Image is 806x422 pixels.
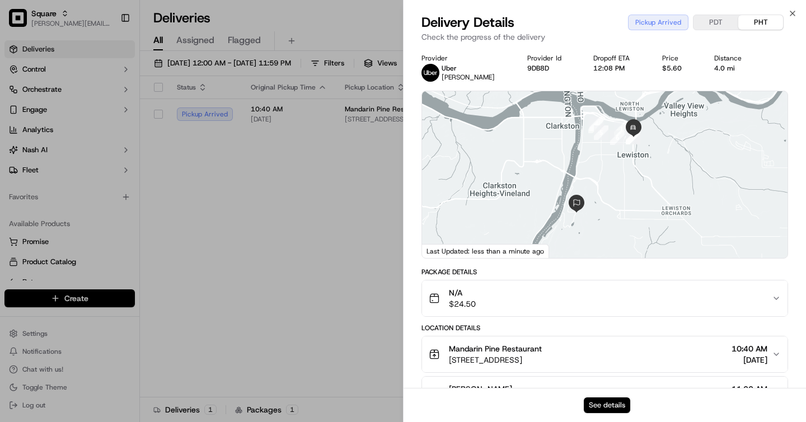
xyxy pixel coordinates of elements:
span: [DATE] [99,204,122,213]
div: 3 [588,119,603,133]
div: 6 [610,130,625,145]
div: 📗 [11,251,20,260]
span: [PERSON_NAME] [35,174,91,182]
span: • [93,174,97,182]
span: • [93,204,97,213]
div: Distance [714,54,756,63]
div: $5.60 [662,64,696,73]
div: Location Details [421,323,788,332]
div: Last Updated: less than a minute ago [422,244,549,258]
span: [DATE] [99,174,122,182]
span: Mandarin Pine Restaurant [449,343,542,354]
div: 12:08 PM [593,64,644,73]
div: Past conversations [11,146,75,154]
span: 11:00 AM [732,383,767,395]
div: Price [662,54,696,63]
div: 1 [614,121,629,136]
div: 💻 [95,251,104,260]
button: PHT [738,15,783,30]
button: See all [174,143,204,157]
button: N/A$24.50 [422,280,788,316]
span: [PERSON_NAME] [442,73,495,82]
img: 1736555255976-a54dd68f-1ca7-489b-9aae-adbdc363a1c4 [22,204,31,213]
div: Provider Id [527,54,576,63]
span: [PERSON_NAME] [35,204,91,213]
div: Dropoff ETA [593,54,644,63]
span: [PERSON_NAME] [449,383,512,395]
div: Provider [421,54,509,63]
span: 10:40 AM [732,343,767,354]
span: [DATE] [732,354,767,365]
div: 4.0 mi [714,64,756,73]
button: 9DB8D [527,64,549,73]
button: PDT [693,15,738,30]
img: 1736555255976-a54dd68f-1ca7-489b-9aae-adbdc363a1c4 [11,107,31,127]
button: [PERSON_NAME]11:00 AM [422,377,788,412]
div: 5 [594,125,608,140]
span: Delivery Details [421,13,514,31]
img: Nash [11,11,34,34]
a: 💻API Documentation [90,246,184,266]
span: Knowledge Base [22,250,86,261]
p: Uber [442,64,495,73]
span: $24.50 [449,298,476,310]
p: Welcome 👋 [11,45,204,63]
button: Start new chat [190,110,204,124]
img: Jandy Espique [11,193,29,211]
a: Powered byPylon [79,277,135,286]
img: Asif Zaman Khan [11,163,29,181]
button: Mandarin Pine Restaurant[STREET_ADDRESS]10:40 AM[DATE] [422,336,788,372]
button: See details [584,397,630,413]
a: 📗Knowledge Base [7,246,90,266]
input: Got a question? Start typing here... [29,72,201,84]
div: Package Details [421,268,788,276]
span: N/A [449,287,476,298]
span: [STREET_ADDRESS] [449,354,542,365]
span: Pylon [111,278,135,286]
p: Check the progress of the delivery [421,31,788,43]
div: We're available if you need us! [50,118,154,127]
img: 4281594248423_2fcf9dad9f2a874258b8_72.png [24,107,44,127]
div: 4 [589,116,604,131]
span: API Documentation [106,250,180,261]
div: Start new chat [50,107,184,118]
img: uber-new-logo.jpeg [421,64,439,82]
img: 1736555255976-a54dd68f-1ca7-489b-9aae-adbdc363a1c4 [22,174,31,183]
